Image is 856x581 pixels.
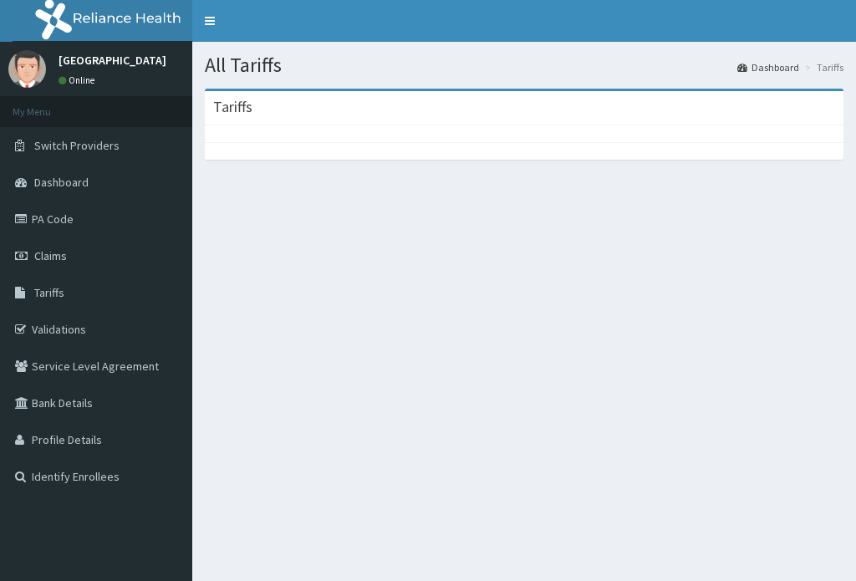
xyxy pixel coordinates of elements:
[59,74,99,86] a: Online
[8,50,46,88] img: User Image
[34,175,89,190] span: Dashboard
[34,138,120,153] span: Switch Providers
[801,60,843,74] li: Tariffs
[213,99,252,115] h3: Tariffs
[34,248,67,263] span: Claims
[34,285,64,300] span: Tariffs
[205,54,843,76] h1: All Tariffs
[59,54,166,66] p: [GEOGRAPHIC_DATA]
[737,60,799,74] a: Dashboard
